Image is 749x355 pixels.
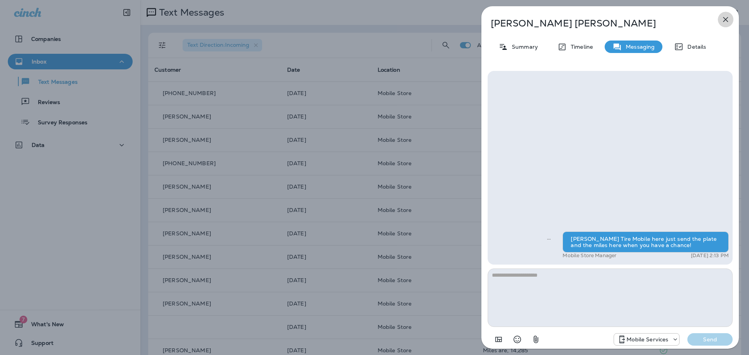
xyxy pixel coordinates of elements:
[563,231,729,253] div: [PERSON_NAME] Tire Mobile here just send the plate and the miles here when you have a chance!
[627,336,668,343] p: Mobile Services
[563,253,616,259] p: Mobile Store Manager
[491,332,506,347] button: Add in a premade template
[683,44,706,50] p: Details
[614,335,679,344] div: +1 (402) 537-0264
[509,332,525,347] button: Select an emoji
[691,253,729,259] p: [DATE] 2:13 PM
[508,44,538,50] p: Summary
[567,44,593,50] p: Timeline
[547,235,551,242] span: Sent
[491,18,704,29] p: [PERSON_NAME] [PERSON_NAME]
[622,44,655,50] p: Messaging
